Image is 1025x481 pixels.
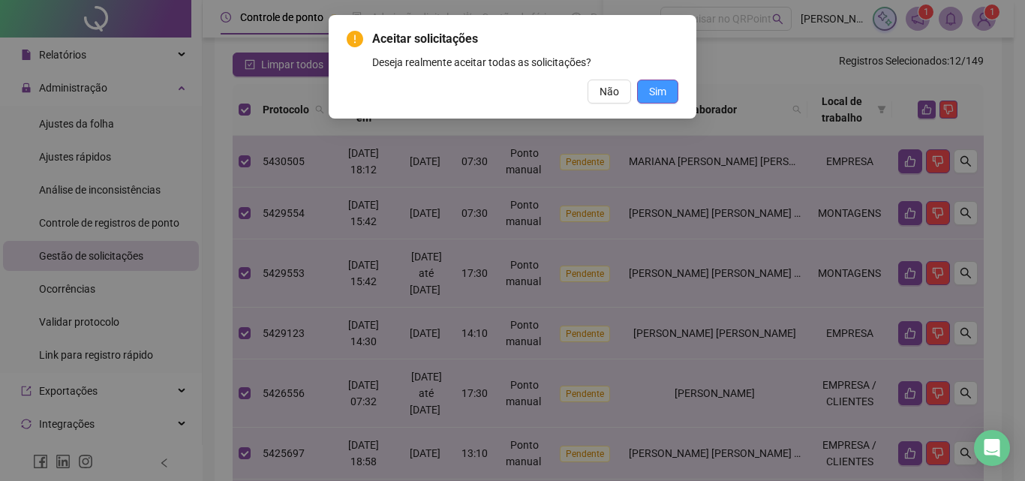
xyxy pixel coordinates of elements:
div: Deseja realmente aceitar todas as solicitações? [372,54,678,71]
button: Não [588,80,631,104]
div: Open Intercom Messenger [974,430,1010,466]
span: Não [600,83,619,100]
span: Sim [649,83,666,100]
span: exclamation-circle [347,31,363,47]
button: Sim [637,80,678,104]
span: Aceitar solicitações [372,30,678,48]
